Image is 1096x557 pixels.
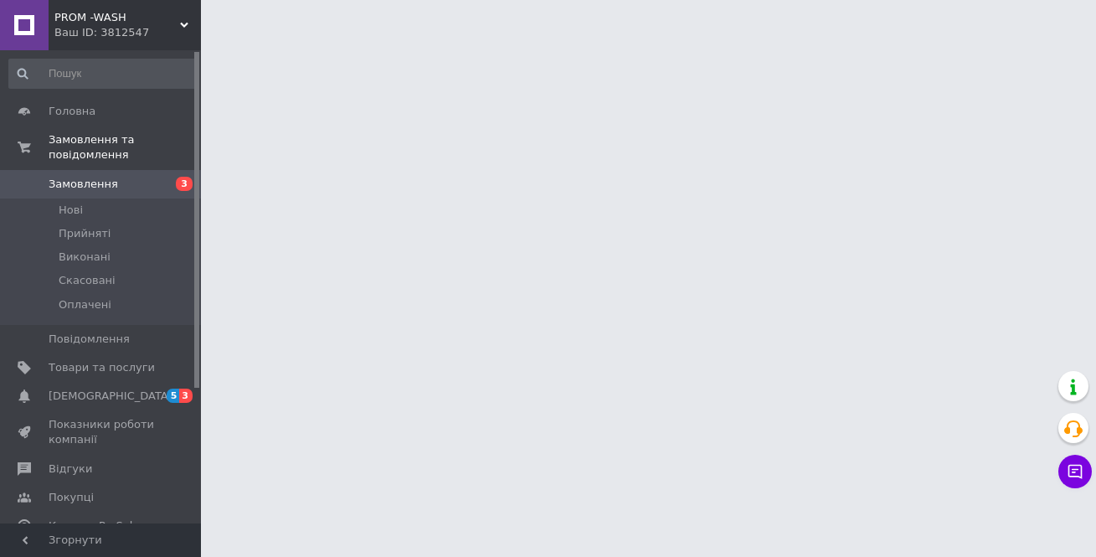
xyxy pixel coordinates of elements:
[1058,455,1092,488] button: Чат з покупцем
[59,226,111,241] span: Прийняті
[49,417,155,447] span: Показники роботи компанії
[49,104,95,119] span: Головна
[8,59,197,89] input: Пошук
[49,462,92,477] span: Відгуки
[49,518,139,534] span: Каталог ProSale
[49,332,130,347] span: Повідомлення
[59,273,116,288] span: Скасовані
[59,297,111,312] span: Оплачені
[49,490,94,505] span: Покупці
[179,389,193,403] span: 3
[167,389,180,403] span: 5
[176,177,193,191] span: 3
[49,360,155,375] span: Товари та послуги
[54,25,201,40] div: Ваш ID: 3812547
[49,177,118,192] span: Замовлення
[49,389,172,404] span: [DEMOGRAPHIC_DATA]
[59,250,111,265] span: Виконані
[59,203,83,218] span: Нові
[54,10,180,25] span: PROM -WASH
[49,132,201,162] span: Замовлення та повідомлення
